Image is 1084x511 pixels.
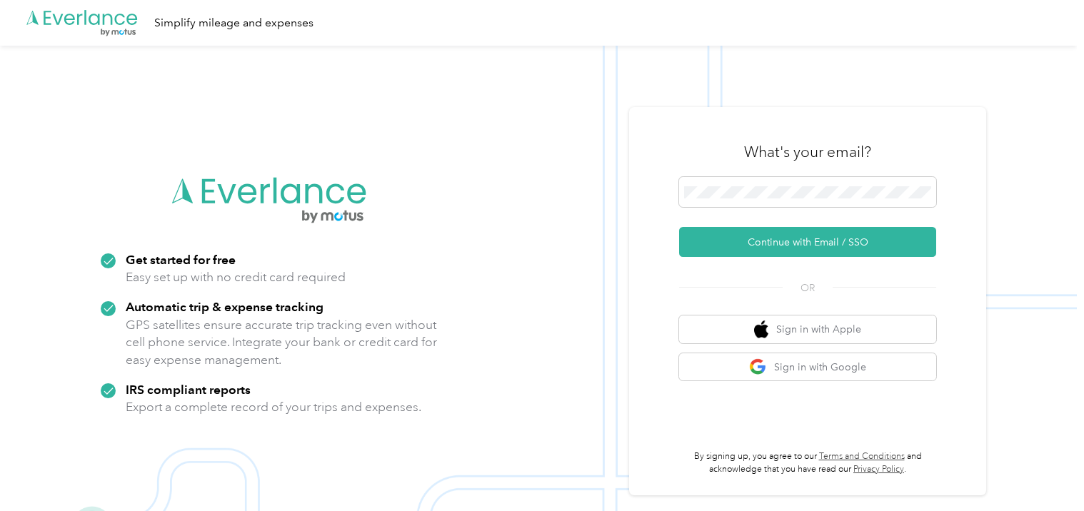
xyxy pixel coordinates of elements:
[819,451,905,462] a: Terms and Conditions
[126,252,236,267] strong: Get started for free
[749,358,767,376] img: google logo
[126,398,421,416] p: Export a complete record of your trips and expenses.
[853,464,904,475] a: Privacy Policy
[744,142,871,162] h3: What's your email?
[754,320,768,338] img: apple logo
[679,353,936,381] button: google logoSign in with Google
[126,316,438,369] p: GPS satellites ensure accurate trip tracking even without cell phone service. Integrate your bank...
[126,382,251,397] strong: IRS compliant reports
[679,450,936,475] p: By signing up, you agree to our and acknowledge that you have read our .
[679,315,936,343] button: apple logoSign in with Apple
[783,280,833,295] span: OR
[154,14,313,32] div: Simplify mileage and expenses
[126,299,323,314] strong: Automatic trip & expense tracking
[679,227,936,257] button: Continue with Email / SSO
[126,268,346,286] p: Easy set up with no credit card required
